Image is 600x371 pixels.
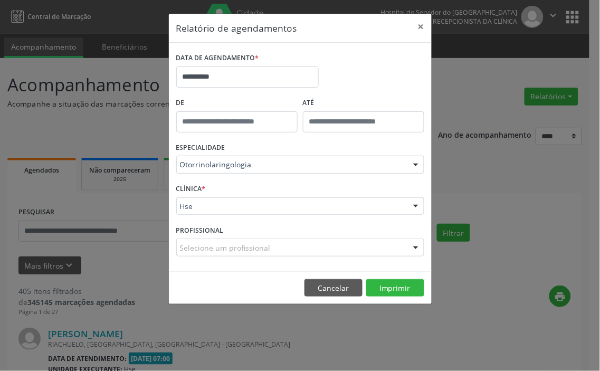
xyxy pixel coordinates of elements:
label: ESPECIALIDADE [176,140,225,156]
span: Selecione um profissional [180,242,271,253]
label: DATA DE AGENDAMENTO [176,50,259,66]
button: Cancelar [304,279,363,297]
label: PROFISSIONAL [176,222,224,239]
label: CLÍNICA [176,181,206,197]
label: De [176,95,298,111]
h5: Relatório de agendamentos [176,21,297,35]
label: ATÉ [303,95,424,111]
span: Hse [180,201,403,212]
button: Close [411,14,432,40]
span: Otorrinolaringologia [180,159,403,170]
button: Imprimir [366,279,424,297]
